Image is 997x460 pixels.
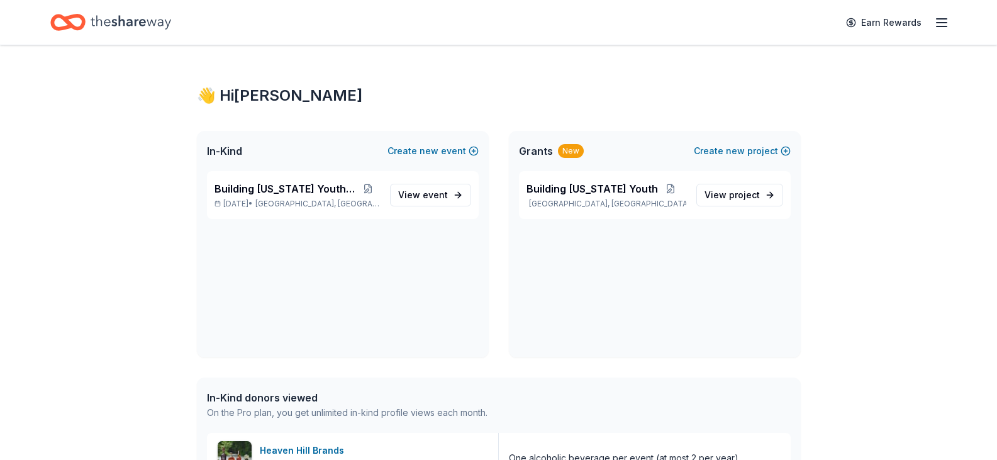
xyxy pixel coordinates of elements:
span: project [729,189,760,200]
div: On the Pro plan, you get unlimited in-kind profile views each month. [207,405,487,420]
p: [GEOGRAPHIC_DATA], [GEOGRAPHIC_DATA] [526,199,686,209]
span: In-Kind [207,143,242,159]
span: Building [US_STATE] Youth [526,181,658,196]
button: Createnewevent [387,143,479,159]
span: Grants [519,143,553,159]
a: View project [696,184,783,206]
a: Earn Rewards [838,11,929,34]
div: 👋 Hi [PERSON_NAME] [197,86,801,106]
div: In-Kind donors viewed [207,390,487,405]
a: Home [50,8,171,37]
p: [DATE] • [214,199,380,209]
span: event [423,189,448,200]
div: Heaven Hill Brands [260,443,349,458]
span: Building [US_STATE] Youth Gala [214,181,357,196]
span: View [705,188,760,203]
div: New [558,144,584,158]
button: Createnewproject [694,143,791,159]
span: [GEOGRAPHIC_DATA], [GEOGRAPHIC_DATA] [255,199,379,209]
a: View event [390,184,471,206]
span: new [726,143,745,159]
span: View [398,188,448,203]
span: new [420,143,438,159]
